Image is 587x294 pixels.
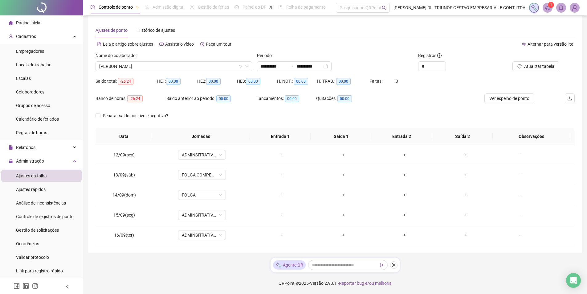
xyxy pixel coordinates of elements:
span: search [382,6,386,10]
span: Atualizar tabela [524,63,554,70]
span: Admissão digital [153,5,184,10]
span: FOLGA [182,190,222,200]
span: Painel do DP [243,5,267,10]
div: + [318,192,369,198]
span: Grupos de acesso [16,103,50,108]
span: to [289,64,294,69]
span: Locais de trabalho [16,62,51,67]
span: Controle de ponto [99,5,133,10]
span: 00:00 [216,95,231,102]
sup: 1 [548,2,554,8]
th: Jornadas [152,128,250,145]
div: + [440,172,492,178]
footer: QRPoint © 2025 - 2.93.1 - [83,272,587,294]
th: Data [96,128,152,145]
span: Observações [498,133,565,140]
span: Página inicial [16,20,41,25]
span: Ajustes rápidos [16,187,46,192]
span: filter [239,64,243,68]
span: lock [9,159,13,163]
span: Versão [310,281,324,286]
div: - [502,151,538,158]
div: HE 2: [197,78,237,85]
span: Registros [418,52,442,59]
span: Ajustes da folha [16,173,47,178]
span: 3 [396,79,398,84]
span: Leia o artigo sobre ajustes [103,42,153,47]
span: FOLGA COMPENSATÓRIA [182,170,222,180]
span: clock-circle [91,5,95,9]
img: 71023 [570,3,579,12]
span: Separar saldo positivo e negativo? [100,112,171,119]
th: Saída 1 [311,128,371,145]
span: ADMINSITRATIVO LF 7:12-17:00 -SEG-SEX [182,230,222,240]
span: file [9,145,13,150]
div: Saldo anterior ao período: [166,95,256,102]
span: bell [558,5,564,10]
span: 00:00 [206,78,221,85]
span: 00:00 [336,78,351,85]
span: dashboard [234,5,239,9]
span: Controle de registros de ponto [16,214,74,219]
div: - [502,232,538,238]
div: + [256,212,308,218]
div: + [256,192,308,198]
span: 00:00 [285,95,299,102]
label: Nome do colaborador [96,52,141,59]
div: Quitações: [316,95,376,102]
div: + [256,172,308,178]
span: info-circle [437,53,442,58]
span: file-text [97,42,101,46]
span: Ocorrências [16,241,39,246]
span: Cadastros [16,34,36,39]
div: H. NOT.: [277,78,317,85]
div: Agente QR [273,260,306,270]
span: 16/09(ter) [114,233,134,238]
span: -26:24 [127,95,143,102]
div: + [379,192,430,198]
span: Administração [16,159,44,164]
span: 13/09(sáb) [113,172,135,177]
span: swap-right [289,64,294,69]
div: + [318,212,369,218]
div: Lançamentos: [256,95,316,102]
span: Folha de pagamento [286,5,326,10]
div: + [440,151,492,158]
span: 00:00 [166,78,181,85]
span: Gestão de férias [198,5,229,10]
div: + [379,212,430,218]
div: + [379,232,430,238]
div: - [502,172,538,178]
span: user-add [9,34,13,39]
span: instagram [32,283,38,289]
span: Link para registro rápido [16,268,63,273]
span: Calendário de feriados [16,117,59,122]
img: sparkle-icon.fc2bf0ac1784a2077858766a79e2daf3.svg [531,4,537,11]
div: + [379,151,430,158]
span: Alternar para versão lite [528,42,573,47]
span: Análise de inconsistências [16,201,66,205]
div: Open Intercom Messenger [566,273,581,288]
div: + [318,172,369,178]
span: ADMINSITRATIVO LF 7:12-17:00 -SEG-SEX [182,210,222,220]
div: + [440,232,492,238]
span: 00:00 [246,78,260,85]
span: ADMINSITRATIVO LF 7:12-17:00 -SEG-SEX [182,150,222,159]
span: 00:00 [337,95,352,102]
span: Regras de horas [16,130,47,135]
span: Gestão de solicitações [16,228,59,233]
span: Faça um tour [206,42,231,47]
span: 12/09(sex) [113,152,135,157]
div: - [502,192,538,198]
span: send [380,263,384,267]
span: AIANA SOUZA DE ALMEIDA [99,62,248,71]
span: sun [190,5,194,9]
div: HE 3: [237,78,277,85]
span: close [392,263,396,267]
span: youtube [159,42,164,46]
button: Ver espelho de ponto [484,93,534,103]
th: Entrada 1 [250,128,311,145]
th: Entrada 2 [371,128,432,145]
span: Reportar bug e/ou melhoria [339,281,392,286]
span: 14/09(dom) [112,193,136,197]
